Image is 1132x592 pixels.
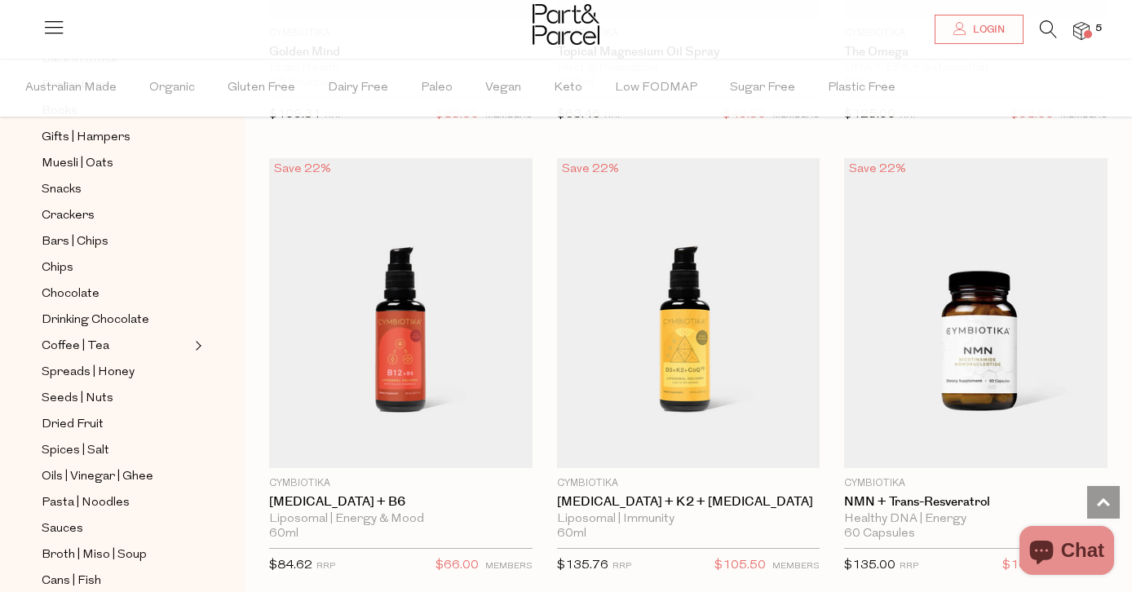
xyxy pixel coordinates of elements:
[772,562,820,571] small: MEMBERS
[42,206,95,226] span: Crackers
[714,555,766,577] span: $105.50
[844,559,895,572] span: $135.00
[42,467,153,487] span: Oils | Vinegar | Ghee
[328,60,388,117] span: Dairy Free
[485,562,533,571] small: MEMBERS
[42,519,83,539] span: Sauces
[554,60,582,117] span: Keto
[844,476,1108,491] p: Cymbiotika
[42,441,109,461] span: Spices | Salt
[969,23,1005,37] span: Login
[42,336,190,356] a: Coffee | Tea
[42,572,101,591] span: Cans | Fish
[42,205,190,226] a: Crackers
[228,60,295,117] span: Gluten Free
[269,495,533,510] a: [MEDICAL_DATA] + B6
[935,15,1024,44] a: Login
[557,158,820,469] img: Vitamin D3 + K2 + CoQ10
[42,466,190,487] a: Oils | Vinegar | Ghee
[485,60,521,117] span: Vegan
[42,389,113,409] span: Seeds | Nuts
[42,545,190,565] a: Broth | Miso | Soup
[612,562,631,571] small: RRP
[269,527,298,541] span: 60ml
[269,476,533,491] p: Cymbiotika
[42,127,190,148] a: Gifts | Hampers
[42,310,190,330] a: Drinking Chocolate
[42,258,73,278] span: Chips
[533,4,599,45] img: Part&Parcel
[42,179,190,200] a: Snacks
[42,414,190,435] a: Dried Fruit
[844,495,1108,510] a: NMN + Trans-Resveratrol
[844,158,911,180] div: Save 22%
[900,562,918,571] small: RRP
[42,363,135,382] span: Spreads | Honey
[557,476,820,491] p: Cymbiotika
[269,512,533,527] div: Liposomal | Energy & Mood
[557,527,586,541] span: 60ml
[42,337,109,356] span: Coffee | Tea
[42,285,99,304] span: Chocolate
[42,180,82,200] span: Snacks
[730,60,795,117] span: Sugar Free
[25,60,117,117] span: Australian Made
[42,546,147,565] span: Broth | Miso | Soup
[42,362,190,382] a: Spreads | Honey
[42,232,108,252] span: Bars | Chips
[557,559,608,572] span: $135.76
[269,158,533,469] img: Vitamin B12 + B6
[42,388,190,409] a: Seeds | Nuts
[42,154,113,174] span: Muesli | Oats
[42,493,190,513] a: Pasta | Noodles
[191,336,202,356] button: Expand/Collapse Coffee | Tea
[42,153,190,174] a: Muesli | Oats
[42,440,190,461] a: Spices | Salt
[828,60,895,117] span: Plastic Free
[42,128,130,148] span: Gifts | Hampers
[557,512,820,527] div: Liposomal | Immunity
[557,495,820,510] a: [MEDICAL_DATA] + K2 + [MEDICAL_DATA]
[42,493,130,513] span: Pasta | Noodles
[1091,21,1106,36] span: 5
[149,60,195,117] span: Organic
[844,158,1108,469] img: NMN + Trans-Resveratrol
[42,415,104,435] span: Dried Fruit
[1073,22,1090,39] a: 5
[557,158,624,180] div: Save 22%
[269,559,312,572] span: $84.62
[269,158,336,180] div: Save 22%
[316,562,335,571] small: RRP
[42,258,190,278] a: Chips
[42,284,190,304] a: Chocolate
[1002,555,1054,577] span: $105.00
[615,60,697,117] span: Low FODMAP
[42,519,190,539] a: Sauces
[421,60,453,117] span: Paleo
[42,311,149,330] span: Drinking Chocolate
[42,571,190,591] a: Cans | Fish
[844,527,915,541] span: 60 Capsules
[1015,526,1119,579] inbox-online-store-chat: Shopify online store chat
[844,512,1108,527] div: Healthy DNA | Energy
[436,555,479,577] span: $66.00
[42,232,190,252] a: Bars | Chips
